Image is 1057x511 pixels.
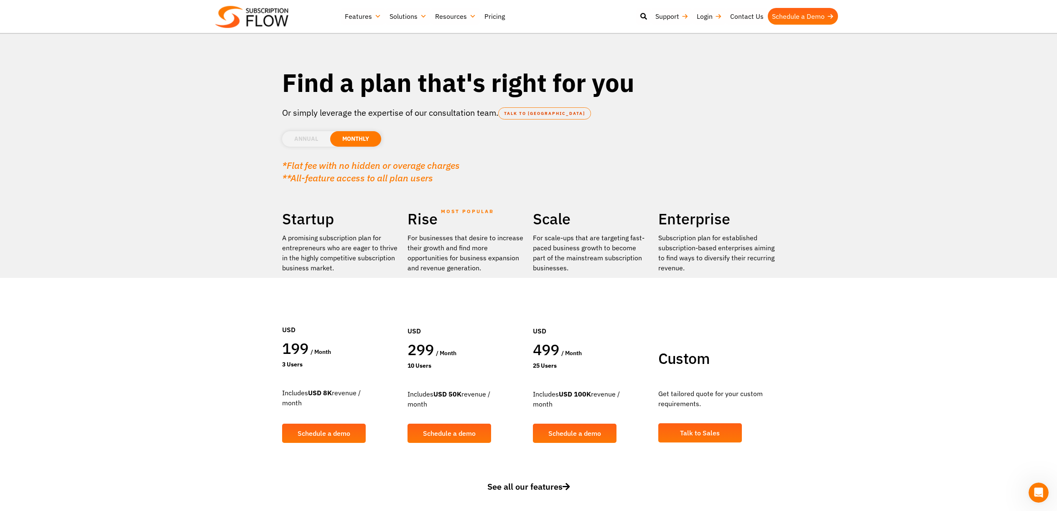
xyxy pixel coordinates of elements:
a: Contact Us [726,8,768,25]
span: / month [436,349,456,357]
h2: Scale [533,209,650,229]
img: Subscriptionflow [215,6,288,28]
h2: Enterprise [658,209,775,229]
a: Resources [431,8,480,25]
li: ANNUAL [282,131,330,147]
a: Schedule a Demo [768,8,838,25]
h1: Find a plan that's right for you [282,67,775,98]
span: MOST POPULAR [441,202,494,221]
div: For scale-ups that are targeting fast-paced business growth to become part of the mainstream subs... [533,233,650,273]
p: Subscription plan for established subscription-based enterprises aiming to find ways to diversify... [658,233,775,273]
p: A promising subscription plan for entrepreneurs who are eager to thrive in the highly competitive... [282,233,399,273]
div: Includes revenue / month [282,375,399,418]
div: Includes revenue / month [533,376,650,419]
a: Features [341,8,385,25]
span: / month [311,348,331,356]
a: Talk to Sales [658,423,742,442]
a: Schedule a demo [282,424,366,443]
a: See all our features [282,480,775,506]
span: Schedule a demo [548,430,601,437]
div: For businesses that desire to increase their growth and find more opportunities for business expa... [408,233,525,273]
div: 25 Users [533,361,650,370]
span: / month [561,349,582,357]
a: Schedule a demo [408,424,491,443]
span: Schedule a demo [423,430,476,437]
div: Includes revenue / month [408,376,525,419]
em: **All-feature access to all plan users [282,172,433,184]
iframe: Intercom live chat [1029,483,1049,503]
span: Custom [658,348,710,368]
div: USD [533,301,650,340]
strong: USD 8K [308,389,332,397]
strong: 50K [448,390,461,398]
a: Support [651,8,693,25]
span: See all our features [487,481,570,492]
em: *Flat fee with no hidden or overage charges [282,159,460,171]
a: Login [693,8,726,25]
span: Talk to Sales [680,430,720,436]
div: 10 Users [408,361,525,370]
span: 299 [408,340,434,359]
div: USD [408,301,525,340]
span: 499 [533,340,560,359]
div: USD [282,300,399,339]
div: Get tailored quote for your custom requirements. [658,376,775,419]
a: Solutions [385,8,431,25]
strong: USD [433,390,447,398]
a: TALK TO [GEOGRAPHIC_DATA] [498,107,591,119]
a: Schedule a demo [533,424,616,443]
span: Schedule a demo [298,430,350,437]
a: Pricing [480,8,509,25]
div: 3 Users [282,360,399,369]
strong: USD 100K [559,390,591,398]
p: Or simply leverage the expertise of our consultation team. [282,107,775,119]
h2: Rise [408,209,525,229]
h2: Startup [282,209,399,229]
li: MONTHLY [330,131,381,147]
span: 199 [282,338,309,358]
